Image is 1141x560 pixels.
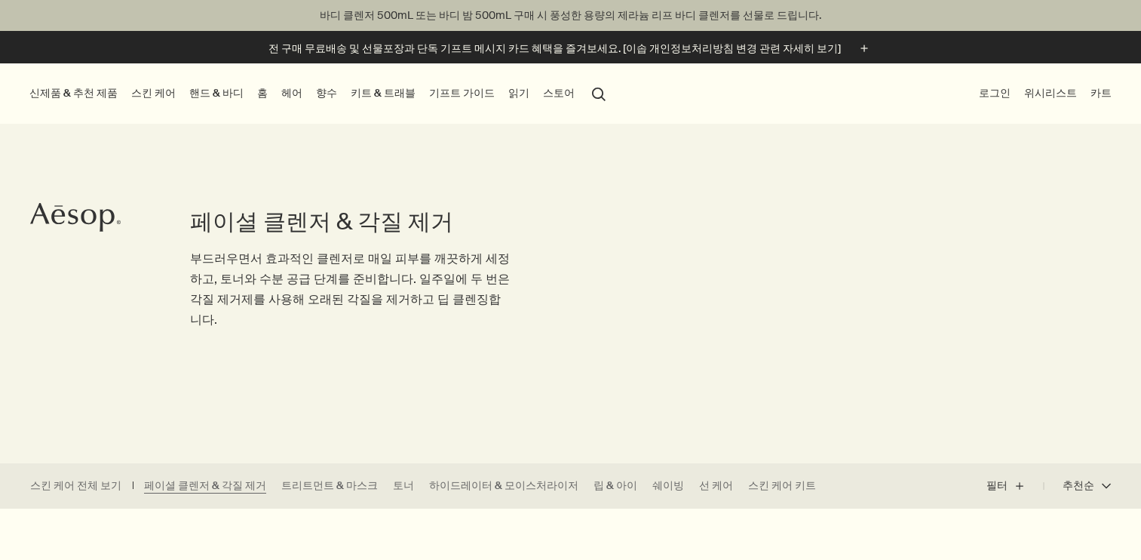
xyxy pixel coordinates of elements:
button: 스토어 [540,83,578,103]
nav: primary [26,63,612,124]
button: 추천순 [1044,468,1111,504]
a: Aesop [26,198,124,240]
a: 하이드레이터 & 모이스처라이저 [429,478,578,494]
a: 헤어 [278,83,305,103]
svg: Aesop [30,202,121,232]
a: 립 & 아이 [594,478,637,494]
a: 키트 & 트래블 [348,83,419,103]
a: 스킨 케어 키트 [748,478,816,494]
button: 카트 [1087,83,1115,103]
p: 전 구매 무료배송 및 선물포장과 단독 기프트 메시지 카드 혜택을 즐겨보세요. [이솝 개인정보처리방침 변경 관련 자세히 보기] [268,41,841,57]
nav: supplementary [976,63,1115,124]
a: 기프트 가이드 [426,83,498,103]
a: 홈 [254,83,271,103]
div: 사랑받는 제품 [396,525,462,539]
a: 페이셜 클렌저 & 각질 제거 [144,478,266,494]
button: 전 구매 무료배송 및 선물포장과 단독 기프트 메시지 카드 혜택을 즐겨보세요. [이솝 개인정보처리방침 변경 관련 자세히 보기] [268,40,873,57]
button: 필터 [986,468,1044,504]
p: 부드러우면서 효과적인 클렌저로 매일 피부를 깨끗하게 세정하고, 토너와 수분 공급 단계를 준비합니다. 일주일에 두 번은 각질 제거제를 사용해 오래된 각질을 제거하고 딥 클렌징합니다. [190,248,510,331]
a: 선 케어 [699,478,733,494]
button: 위시리스트에 담기 [1105,518,1132,545]
a: 토너 [393,478,414,494]
div: 데일리 필수품 [778,525,843,539]
p: 바디 클렌저 500mL 또는 바디 밤 500mL 구매 시 풍성한 용량의 제라늄 리프 바디 클렌저를 선물로 드립니다. [15,8,1126,23]
a: 스킨 케어 전체 보기 [30,478,121,494]
button: 로그인 [976,83,1014,103]
button: 위시리스트에 담기 [724,518,751,545]
a: 쉐이빙 [652,478,684,494]
h1: 페이셜 클렌저 & 각질 제거 [190,207,510,237]
a: 스킨 케어 [128,83,179,103]
button: 검색창 열기 [585,78,612,107]
a: 트리트먼트 & 마스크 [281,478,378,494]
a: 읽기 [505,83,532,103]
a: 향수 [313,83,340,103]
button: 신제품 & 추천 제품 [26,83,121,103]
a: 위시리스트 [1021,83,1080,103]
a: 핸드 & 바디 [186,83,247,103]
